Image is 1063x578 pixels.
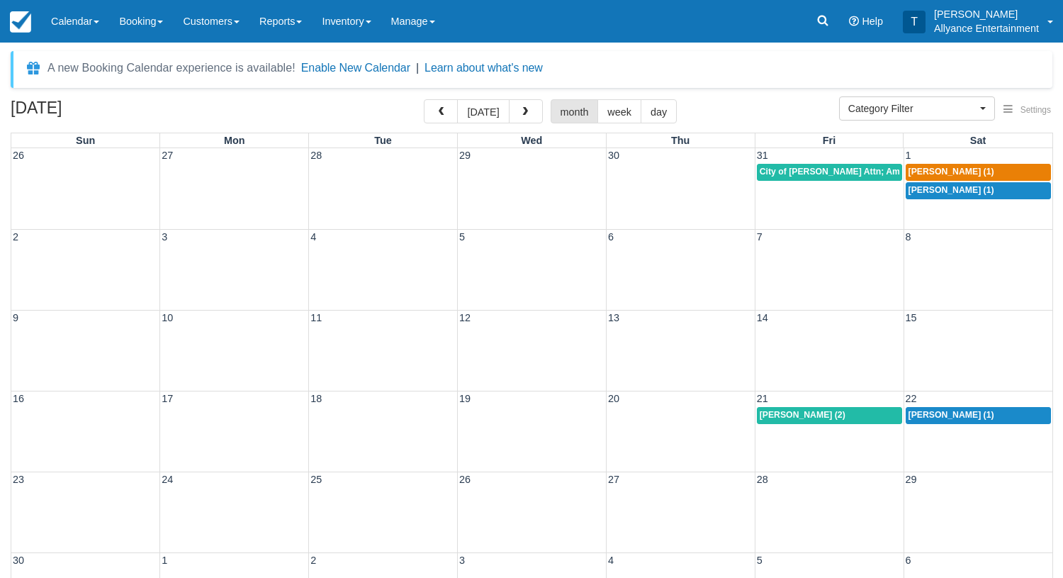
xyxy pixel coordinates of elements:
span: 16 [11,393,26,404]
span: 6 [904,555,913,566]
span: 9 [11,312,20,323]
a: Learn about what's new [424,62,543,74]
span: Mon [224,135,245,146]
span: 4 [309,231,317,243]
span: 26 [458,474,472,485]
span: Sat [970,135,986,146]
span: 31 [755,150,770,161]
h2: [DATE] [11,99,190,126]
span: 29 [458,150,472,161]
span: 1 [160,555,169,566]
span: 6 [607,231,615,243]
span: | [416,62,419,74]
span: 28 [309,150,323,161]
span: Wed [521,135,542,146]
span: 29 [904,474,918,485]
span: Tue [374,135,392,146]
span: 21 [755,393,770,404]
span: City of [PERSON_NAME] Attn; America [PERSON_NAME] (1) [760,167,1008,177]
a: [PERSON_NAME] (1) [906,407,1051,424]
span: [PERSON_NAME] (1) [909,185,994,195]
span: Category Filter [848,101,977,116]
i: Help [849,16,859,26]
span: 17 [160,393,174,404]
button: [DATE] [457,99,509,123]
p: Allyance Entertainment [934,21,1039,35]
span: Sun [76,135,95,146]
button: Settings [995,100,1059,121]
span: 25 [309,474,323,485]
span: 11 [309,312,323,323]
span: 10 [160,312,174,323]
span: 27 [160,150,174,161]
span: Settings [1020,105,1051,115]
span: 15 [904,312,918,323]
p: [PERSON_NAME] [934,7,1039,21]
span: 30 [11,555,26,566]
span: 1 [904,150,913,161]
span: 30 [607,150,621,161]
a: [PERSON_NAME] (1) [906,182,1051,199]
span: 13 [607,312,621,323]
span: 5 [755,555,764,566]
span: 27 [607,474,621,485]
span: 18 [309,393,323,404]
span: Thu [671,135,690,146]
div: T [903,11,926,33]
span: 14 [755,312,770,323]
span: 7 [755,231,764,243]
span: Help [862,16,883,27]
span: 19 [458,393,472,404]
button: week [597,99,641,123]
span: 3 [458,555,466,566]
span: 22 [904,393,918,404]
img: checkfront-main-nav-mini-logo.png [10,11,31,33]
span: 28 [755,474,770,485]
a: [PERSON_NAME] (1) [906,164,1051,181]
button: month [551,99,599,123]
a: [PERSON_NAME] (2) [757,407,902,424]
span: [PERSON_NAME] (2) [760,410,845,420]
span: [PERSON_NAME] (1) [909,410,994,420]
span: 24 [160,474,174,485]
span: 8 [904,231,913,243]
span: Fri [823,135,836,146]
button: Category Filter [839,96,995,121]
span: 4 [607,555,615,566]
button: Enable New Calendar [301,61,410,75]
span: 12 [458,312,472,323]
span: 26 [11,150,26,161]
span: [PERSON_NAME] (1) [909,167,994,177]
a: City of [PERSON_NAME] Attn; America [PERSON_NAME] (1) [757,164,902,181]
span: 20 [607,393,621,404]
span: 23 [11,474,26,485]
button: day [641,99,677,123]
span: 2 [309,555,317,566]
span: 2 [11,231,20,243]
div: A new Booking Calendar experience is available! [47,60,296,77]
span: 3 [160,231,169,243]
span: 5 [458,231,466,243]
